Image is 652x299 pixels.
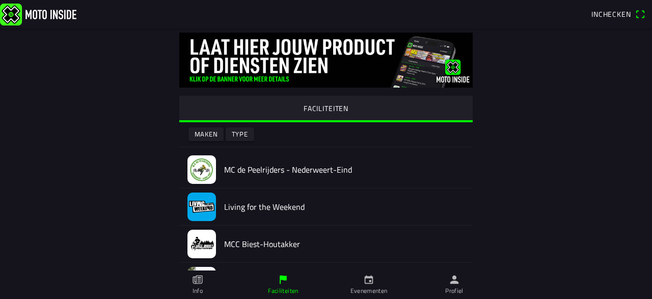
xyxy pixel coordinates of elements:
a: Incheckenqr scanner [586,6,650,22]
ion-icon: person [449,274,460,285]
ion-icon: calendar [363,274,374,285]
ion-label: Faciliteiten [268,286,298,295]
h2: MCC Biest-Houtakker [224,239,465,249]
img: aAdPnaJ0eM91CyR0W3EJwaucQemX36SUl3ujApoD.jpeg [187,155,216,184]
ion-label: Profiel [445,286,464,295]
img: blYthksgOceLkNu2ej2JKmd89r2Pk2JqgKxchyE3.jpg [187,230,216,258]
ion-text: Maken [195,131,218,138]
img: gq2TelBLMmpi4fWFHNg00ygdNTGbkoIX0dQjbKR7.jpg [179,33,473,88]
ion-icon: flag [278,274,289,285]
span: Inchecken [591,9,631,19]
ion-icon: paper [192,274,203,285]
h2: Living for the Weekend [224,202,465,212]
ion-segment-button: FACILITEITEN [179,96,473,122]
ion-button: Type [226,127,254,141]
ion-label: Evenementen [350,286,388,295]
ion-label: Info [193,286,203,295]
h2: MC de Peelrijders - Nederweert-Eind [224,165,465,175]
img: OVnFQxerog5cC59gt7GlBiORcCq4WNUAybko3va6.jpeg [187,267,216,295]
img: iSUQscf9i1joESlnIyEiMfogXz7Bc5tjPeDLpnIM.jpeg [187,193,216,221]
